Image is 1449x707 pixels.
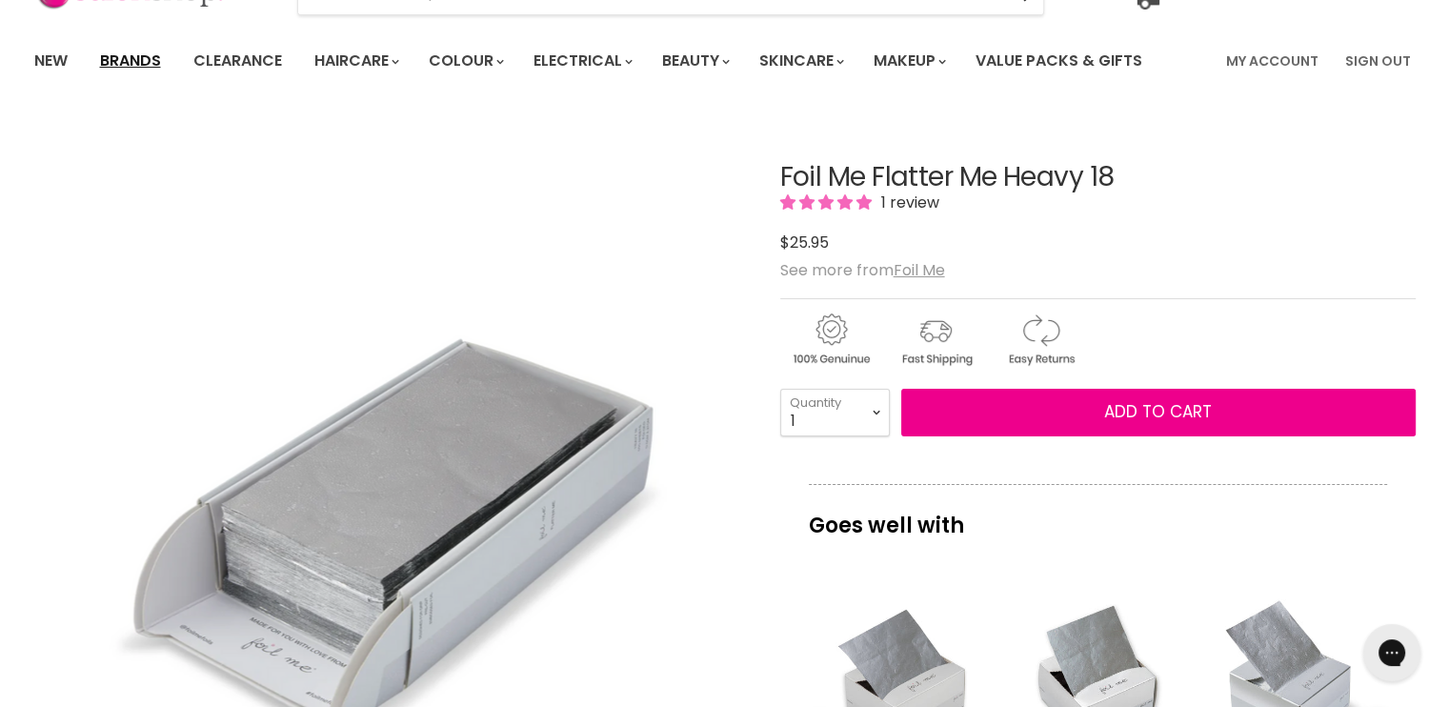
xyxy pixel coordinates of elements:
a: Beauty [648,41,741,81]
img: shipping.gif [885,311,986,369]
a: Skincare [745,41,855,81]
a: Colour [414,41,515,81]
a: Sign Out [1334,41,1422,81]
span: 1 review [875,192,939,213]
span: $25.95 [780,232,829,253]
img: genuine.gif [780,311,881,369]
span: 5.00 stars [780,192,875,213]
span: See more from [780,259,945,281]
p: Goes well with [809,484,1387,547]
a: Brands [86,41,175,81]
nav: Main [10,33,1439,89]
h1: Foil Me Flatter Me Heavy 18 [780,163,1416,192]
button: Add to cart [901,389,1416,436]
a: Haircare [300,41,411,81]
span: Add to cart [1104,400,1212,423]
a: Clearance [179,41,296,81]
iframe: Gorgias live chat messenger [1354,617,1430,688]
a: Makeup [859,41,957,81]
ul: Main menu [20,33,1186,89]
a: Electrical [519,41,644,81]
a: Value Packs & Gifts [961,41,1157,81]
a: Foil Me [894,259,945,281]
a: New [20,41,82,81]
a: My Account [1215,41,1330,81]
img: returns.gif [990,311,1091,369]
select: Quantity [780,389,890,436]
